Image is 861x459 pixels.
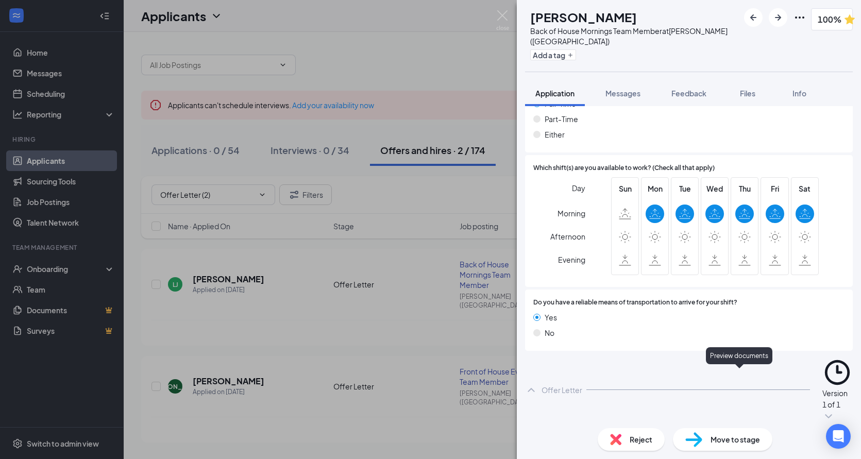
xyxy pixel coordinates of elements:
span: Thu [735,183,754,194]
div: Version 1 of 1 [822,387,853,410]
span: Fri [766,183,784,194]
svg: ChevronUp [525,384,537,396]
span: Do you have a reliable means of transportation to arrive for your shift? [533,298,737,308]
span: Sun [616,183,634,194]
span: Tue [676,183,694,194]
button: ArrowLeftNew [744,8,763,27]
span: Info [792,89,806,98]
span: Which shift(s) are you available to work? (Check all that apply) [533,163,715,173]
span: Yes [545,312,557,323]
span: Mon [646,183,664,194]
div: Offer Letter [542,385,582,395]
h1: [PERSON_NAME] [530,8,637,26]
span: Feedback [671,89,706,98]
span: Application [535,89,575,98]
span: Move to stage [711,434,760,445]
svg: Ellipses [794,11,806,24]
span: Either [545,129,565,140]
span: Sat [796,183,814,194]
span: Evening [558,250,585,269]
div: Preview documents [706,347,772,364]
span: Files [740,89,755,98]
span: Messages [605,89,640,98]
span: Day [572,182,585,194]
button: ArrowRight [769,8,787,27]
span: 100% [818,13,841,26]
span: Wed [705,183,724,194]
button: PlusAdd a tag [530,49,576,60]
span: Afternoon [550,227,585,246]
svg: ArrowLeftNew [747,11,759,24]
span: Morning [558,204,585,223]
div: Open Intercom Messenger [826,424,851,449]
span: No [545,327,554,338]
svg: ChevronDown [822,410,835,422]
svg: Clock [822,358,853,388]
svg: Plus [567,52,573,58]
span: Part-Time [545,113,578,125]
div: Back of House Mornings Team Member at [PERSON_NAME] ([GEOGRAPHIC_DATA]) [530,26,739,46]
svg: ArrowRight [772,11,784,24]
span: Reject [630,434,652,445]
